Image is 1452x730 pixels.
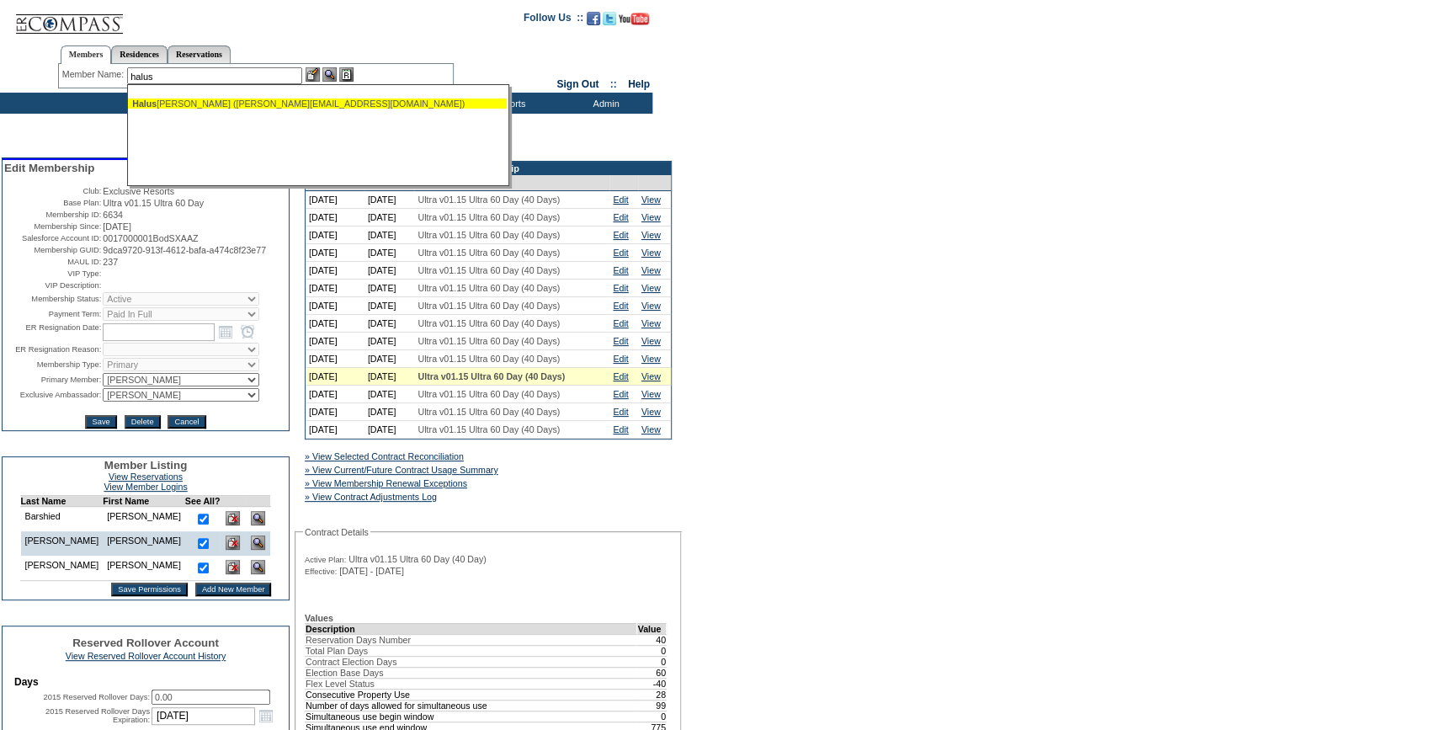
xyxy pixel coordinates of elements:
[641,265,661,275] a: View
[109,472,183,482] a: View Reservations
[306,635,411,645] span: Reservation Days Number
[637,623,667,634] td: Value
[587,17,600,27] a: Become our fan on Facebook
[257,706,275,725] a: Open the calendar popup.
[226,536,240,550] img: Delete
[306,226,364,244] td: [DATE]
[306,657,396,667] span: Contract Election Days
[603,17,616,27] a: Follow us on Twitter
[348,554,486,564] span: Ultra v01.15 Ultra 60 Day (40 Day)
[306,209,364,226] td: [DATE]
[418,407,560,417] span: Ultra v01.15 Ultra 60 Day (40 Days)
[305,478,467,488] a: » View Membership Renewal Exceptions
[628,78,650,90] a: Help
[226,511,240,525] img: Delete
[603,12,616,25] img: Follow us on Twitter
[226,560,240,574] img: Delete
[306,623,637,634] td: Description
[20,496,103,507] td: Last Name
[641,371,661,381] a: View
[103,198,204,208] span: Ultra v01.15 Ultra 60 Day
[185,496,221,507] td: See All?
[306,668,383,678] span: Election Base Days
[418,318,560,328] span: Ultra v01.15 Ultra 60 Day (40 Days)
[168,45,231,63] a: Reservations
[4,388,101,402] td: Exclusive Ambassador:
[306,689,637,700] td: Consecutive Property Use
[306,350,364,368] td: [DATE]
[339,67,354,82] img: Reservations
[418,194,560,205] span: Ultra v01.15 Ultra 60 Day (40 Days)
[641,194,661,205] a: View
[103,245,266,255] span: 9dca9720-913f-4612-bafa-a474c8f23e77
[364,315,415,333] td: [DATE]
[613,389,628,399] a: Edit
[418,424,560,434] span: Ultra v01.15 Ultra 60 Day (40 Days)
[238,322,257,341] a: Open the time view popup.
[4,233,101,243] td: Salesforce Account ID:
[305,451,464,461] a: » View Selected Contract Reconciliation
[72,637,219,649] span: Reserved Rollover Account
[641,212,661,222] a: View
[168,415,205,429] input: Cancel
[305,465,498,475] a: » View Current/Future Contract Usage Summary
[637,689,667,700] td: 28
[613,407,628,417] a: Edit
[216,322,235,341] a: Open the calendar popup.
[364,386,415,403] td: [DATE]
[306,711,637,722] td: Simultaneous use begin window
[66,651,226,661] a: View Reserved Rollover Account History
[103,221,131,232] span: [DATE]
[641,389,661,399] a: View
[306,191,364,209] td: [DATE]
[4,307,101,321] td: Payment Term:
[641,424,661,434] a: View
[613,283,628,293] a: Edit
[306,421,364,439] td: [DATE]
[364,262,415,280] td: [DATE]
[587,12,600,25] img: Become our fan on Facebook
[103,507,185,532] td: [PERSON_NAME]
[305,613,333,623] b: Values
[306,262,364,280] td: [DATE]
[4,245,101,255] td: Membership GUID:
[103,210,123,220] span: 6634
[103,257,118,267] span: 237
[641,248,661,258] a: View
[613,230,628,240] a: Edit
[613,354,628,364] a: Edit
[637,656,667,667] td: 0
[641,336,661,346] a: View
[556,93,652,114] td: Admin
[195,583,272,596] input: Add New Member
[4,186,101,196] td: Club:
[306,368,364,386] td: [DATE]
[306,386,364,403] td: [DATE]
[111,583,188,596] input: Save Permissions
[306,700,637,711] td: Number of days allowed for simultaneous use
[4,358,101,371] td: Membership Type:
[418,389,560,399] span: Ultra v01.15 Ultra 60 Day (40 Days)
[364,191,415,209] td: [DATE]
[364,368,415,386] td: [DATE]
[619,13,649,25] img: Subscribe to our YouTube Channel
[613,301,628,311] a: Edit
[4,292,101,306] td: Membership Status:
[364,244,415,262] td: [DATE]
[4,280,101,290] td: VIP Description:
[251,560,265,574] img: View Dashboard
[305,555,346,565] span: Active Plan:
[103,531,185,556] td: [PERSON_NAME]
[14,676,277,688] td: Days
[524,10,583,30] td: Follow Us ::
[364,297,415,315] td: [DATE]
[132,99,503,109] div: [PERSON_NAME] ([PERSON_NAME][EMAIL_ADDRESS][DOMAIN_NAME])
[20,507,103,532] td: Barshied
[4,343,101,356] td: ER Resignation Reason:
[85,415,116,429] input: Save
[103,496,185,507] td: First Name
[4,210,101,220] td: Membership ID:
[364,333,415,350] td: [DATE]
[637,678,667,689] td: -40
[418,265,560,275] span: Ultra v01.15 Ultra 60 Day (40 Days)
